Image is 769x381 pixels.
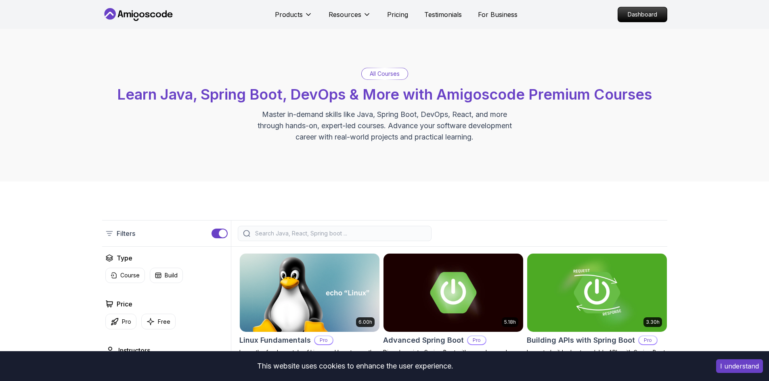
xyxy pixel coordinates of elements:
div: This website uses cookies to enhance the user experience. [6,357,704,375]
p: Pro [639,336,657,344]
button: Resources [329,10,371,26]
p: Resources [329,10,361,19]
p: Products [275,10,303,19]
p: Master in-demand skills like Java, Spring Boot, DevOps, React, and more through hands-on, expert-... [249,109,520,143]
h2: Building APIs with Spring Boot [527,335,635,346]
a: Testimonials [424,10,462,19]
a: For Business [478,10,518,19]
p: 3.30h [646,319,660,325]
h2: Advanced Spring Boot [383,335,464,346]
span: Learn Java, Spring Boot, DevOps & More with Amigoscode Premium Courses [117,85,652,103]
p: Learn to build robust, scalable APIs with Spring Boot, mastering REST principles, JSON handling, ... [527,348,667,373]
h2: Price [117,299,132,309]
a: Pricing [387,10,408,19]
img: Building APIs with Spring Boot card [527,254,667,332]
button: Accept cookies [716,359,763,373]
img: Advanced Spring Boot card [383,254,523,332]
button: Course [105,268,145,283]
p: Pro [468,336,486,344]
p: Pro [122,318,131,326]
p: Free [158,318,170,326]
p: Filters [117,229,135,238]
button: Free [141,314,176,329]
p: Course [120,271,140,279]
button: Build [150,268,183,283]
button: Pro [105,314,136,329]
a: Dashboard [618,7,667,22]
a: Building APIs with Spring Boot card3.30hBuilding APIs with Spring BootProLearn to build robust, s... [527,253,667,373]
p: All Courses [370,70,400,78]
h2: Linux Fundamentals [239,335,311,346]
button: Products [275,10,312,26]
input: Search Java, React, Spring boot ... [254,229,426,237]
p: 6.00h [358,319,372,325]
p: Dive deep into Spring Boot with our advanced course, designed to take your skills from intermedia... [383,348,524,373]
a: Linux Fundamentals card6.00hLinux FundamentalsProLearn the fundamentals of Linux and how to use t... [239,253,380,364]
p: Dashboard [618,7,667,22]
p: Pro [315,336,333,344]
h2: Instructors [118,346,150,355]
p: 5.18h [504,319,516,325]
p: Build [165,271,178,279]
img: Linux Fundamentals card [240,254,379,332]
p: Learn the fundamentals of Linux and how to use the command line [239,348,380,364]
h2: Type [117,253,132,263]
a: Advanced Spring Boot card5.18hAdvanced Spring BootProDive deep into Spring Boot with our advanced... [383,253,524,373]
